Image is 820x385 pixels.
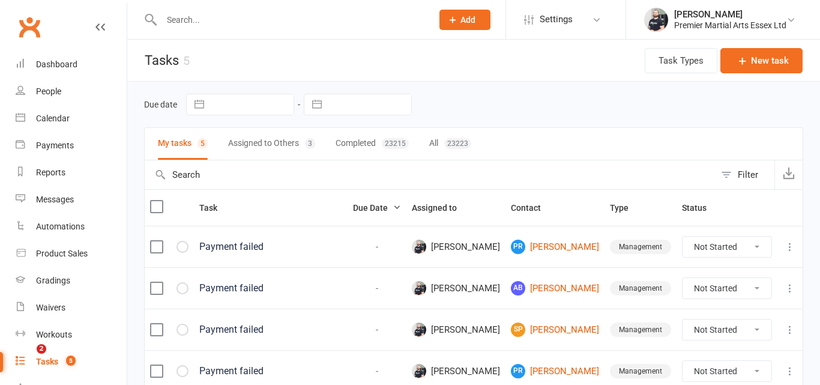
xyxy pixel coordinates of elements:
[14,12,44,42] a: Clubworx
[36,114,70,123] div: Calendar
[36,276,70,285] div: Gradings
[36,222,85,231] div: Automations
[36,249,88,258] div: Product Sales
[158,128,208,160] button: My tasks5
[199,282,342,294] div: Payment failed
[610,203,642,213] span: Type
[199,241,342,253] div: Payment failed
[610,323,671,337] div: Management
[305,138,315,149] div: 3
[353,201,401,215] button: Due Date
[158,11,424,28] input: Search...
[412,364,426,378] img: Callum Chuck
[540,6,573,33] span: Settings
[36,141,74,150] div: Payments
[16,267,127,294] a: Gradings
[460,15,475,25] span: Add
[16,51,127,78] a: Dashboard
[444,138,471,149] div: 23223
[336,128,409,160] button: Completed23215
[36,86,61,96] div: People
[12,344,41,373] iframe: Intercom live chat
[382,138,409,149] div: 23215
[16,132,127,159] a: Payments
[37,344,46,354] span: 2
[36,330,72,339] div: Workouts
[674,20,786,31] div: Premier Martial Arts Essex Ltd
[511,364,599,378] a: PR[PERSON_NAME]
[511,323,525,337] span: SP
[16,105,127,132] a: Calendar
[511,281,525,296] span: AB
[353,366,401,377] div: -
[36,195,74,204] div: Messages
[412,281,426,296] img: Callum Chuck
[353,242,401,252] div: -
[412,281,500,296] span: [PERSON_NAME]
[439,10,490,30] button: Add
[127,40,190,81] h1: Tasks
[682,201,720,215] button: Status
[682,203,720,213] span: Status
[511,364,525,378] span: PR
[353,325,401,335] div: -
[610,201,642,215] button: Type
[66,356,76,366] span: 5
[199,324,342,336] div: Payment failed
[16,186,127,213] a: Messages
[412,323,500,337] span: [PERSON_NAME]
[36,357,58,366] div: Tasks
[412,201,470,215] button: Assigned to
[353,203,401,213] span: Due Date
[16,294,127,321] a: Waivers
[199,203,231,213] span: Task
[412,240,500,254] span: [PERSON_NAME]
[610,281,671,296] div: Management
[36,303,65,312] div: Waivers
[228,128,315,160] button: Assigned to Others3
[36,168,65,177] div: Reports
[412,364,500,378] span: [PERSON_NAME]
[738,168,758,182] div: Filter
[644,8,668,32] img: thumb_image1616261423.png
[715,160,774,189] button: Filter
[720,48,803,73] button: New task
[199,365,342,377] div: Payment failed
[144,100,177,109] label: Due date
[511,240,525,254] span: PR
[16,348,127,375] a: Tasks 5
[183,53,190,68] div: 5
[412,240,426,254] img: Callum Chuck
[16,321,127,348] a: Workouts
[511,203,554,213] span: Contact
[412,323,426,337] img: Callum Chuck
[511,281,599,296] a: AB[PERSON_NAME]
[36,59,77,69] div: Dashboard
[145,160,715,189] input: Search
[645,48,717,73] button: Task Types
[511,201,554,215] button: Contact
[610,364,671,378] div: Management
[610,240,671,254] div: Management
[511,323,599,337] a: SP[PERSON_NAME]
[412,203,470,213] span: Assigned to
[353,283,401,294] div: -
[16,240,127,267] a: Product Sales
[16,159,127,186] a: Reports
[16,213,127,240] a: Automations
[429,128,471,160] button: All23223
[16,78,127,105] a: People
[197,138,208,149] div: 5
[674,9,786,20] div: [PERSON_NAME]
[199,201,231,215] button: Task
[511,240,599,254] a: PR[PERSON_NAME]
